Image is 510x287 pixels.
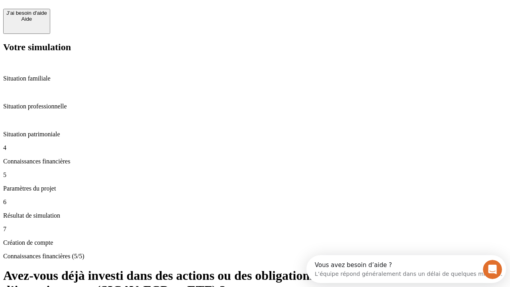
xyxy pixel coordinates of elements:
p: Situation patrimoniale [3,131,507,138]
p: Résultat de simulation [3,212,507,219]
iframe: Intercom live chat [483,260,502,279]
div: J’ai besoin d'aide [6,10,47,16]
div: L’équipe répond généralement dans un délai de quelques minutes. [8,13,196,22]
p: Création de compte [3,239,507,246]
p: 7 [3,226,507,233]
p: 5 [3,171,507,179]
h2: Votre simulation [3,42,507,53]
p: Connaissances financières (5/5) [3,253,507,260]
p: Connaissances financières [3,158,507,165]
p: Situation professionnelle [3,103,507,110]
iframe: Intercom live chat discovery launcher [306,255,506,283]
div: Vous avez besoin d’aide ? [8,7,196,13]
p: 6 [3,199,507,206]
p: Paramètres du projet [3,185,507,192]
p: 4 [3,144,507,151]
div: Ouvrir le Messenger Intercom [3,3,220,25]
button: J’ai besoin d'aideAide [3,9,50,34]
div: Aide [6,16,47,22]
p: Situation familiale [3,75,507,82]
